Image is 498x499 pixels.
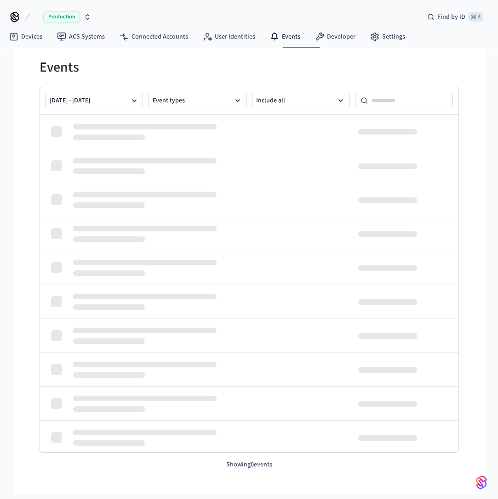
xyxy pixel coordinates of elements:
button: Include all [252,93,350,108]
button: Event types [149,93,246,108]
a: Events [263,28,308,45]
a: Devices [2,28,50,45]
button: [DATE] - [DATE] [46,93,143,108]
span: ⌘ K [468,12,483,22]
h1: Events [40,59,459,76]
a: Connected Accounts [112,28,195,45]
a: Developer [308,28,363,45]
p: Showing 0 events [40,460,459,470]
span: Find by ID [437,12,465,22]
span: Production [43,11,80,23]
div: Find by ID⌘ K [420,9,491,25]
a: User Identities [195,28,263,45]
img: SeamLogoGradient.69752ec5.svg [476,475,487,490]
a: Settings [363,28,412,45]
a: ACS Systems [50,28,112,45]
